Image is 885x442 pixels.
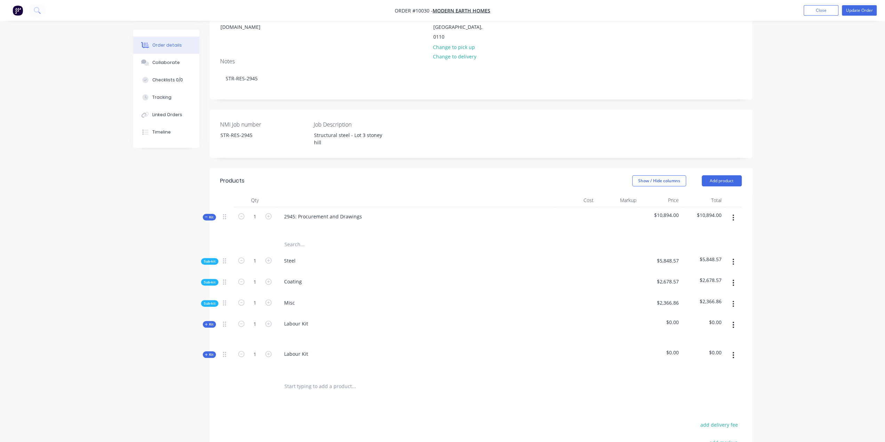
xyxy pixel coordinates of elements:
div: Notes [220,58,742,65]
span: Sub-kit [204,259,216,264]
span: $2,678.57 [684,276,722,284]
span: Kit [205,322,214,327]
img: Factory [13,5,23,16]
div: Qty [234,193,276,207]
div: Linked Orders [152,112,182,118]
a: Modern Earth Homes [433,7,490,14]
div: Collaborate [152,59,180,66]
button: add delivery fee [697,420,742,429]
div: Order details [152,42,182,48]
div: Total [682,193,724,207]
div: Sub-kit [201,300,218,307]
div: Misc [279,298,300,308]
div: Kit [203,321,216,328]
div: STR-RES-2945 [215,130,302,140]
button: Change to delivery [429,52,480,61]
div: Checklists 0/0 [152,77,183,83]
span: $5,848.57 [684,256,722,263]
div: Kit [203,214,216,220]
span: Order #10030 - [395,7,433,14]
div: Price [639,193,682,207]
span: $10,894.00 [684,211,722,219]
button: Order details [133,37,199,54]
button: Linked Orders [133,106,199,123]
span: Sub-kit [204,301,216,306]
span: Kit [205,215,214,220]
span: Kit [205,352,214,357]
button: Update Order [842,5,877,16]
div: Timeline [152,129,171,135]
button: Timeline [133,123,199,141]
span: $2,678.57 [642,278,679,285]
div: Kit [203,351,216,358]
div: Labour Kit [279,319,314,329]
button: Collaborate [133,54,199,71]
div: Tracking [152,94,171,101]
div: Labour Kit [279,349,314,359]
span: $10,894.00 [642,211,679,219]
div: Sub-kit [201,258,218,265]
button: Tracking [133,89,199,106]
span: $0.00 [684,349,722,356]
div: Steel [279,256,301,266]
div: STR-RES-2945 [220,68,742,89]
div: [GEOGRAPHIC_DATA], [GEOGRAPHIC_DATA], [GEOGRAPHIC_DATA], 0110 [433,3,491,42]
div: Products [220,177,244,185]
input: Start typing to add a product... [284,379,423,393]
button: Change to pick up [429,42,478,51]
div: Coating [279,276,307,287]
div: Structural steel - Lot 3 stoney hill [308,130,395,147]
span: $0.00 [642,349,679,356]
button: Close [804,5,838,16]
input: Search... [284,238,423,251]
label: Job Description [314,120,401,129]
span: $2,366.86 [684,298,722,305]
label: NMI Job number [220,120,307,129]
span: $2,366.86 [642,299,679,306]
button: Checklists 0/0 [133,71,199,89]
div: Cost [554,193,597,207]
span: $5,848.57 [642,257,679,264]
span: $0.00 [642,319,679,326]
button: Show / Hide columns [632,175,686,186]
span: $0.00 [684,319,722,326]
span: Sub-kit [204,280,216,285]
button: Add product [702,175,742,186]
div: Markup [596,193,639,207]
div: 2945: Procurement and Drawings [279,211,368,222]
div: Sub-kit [201,279,218,286]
